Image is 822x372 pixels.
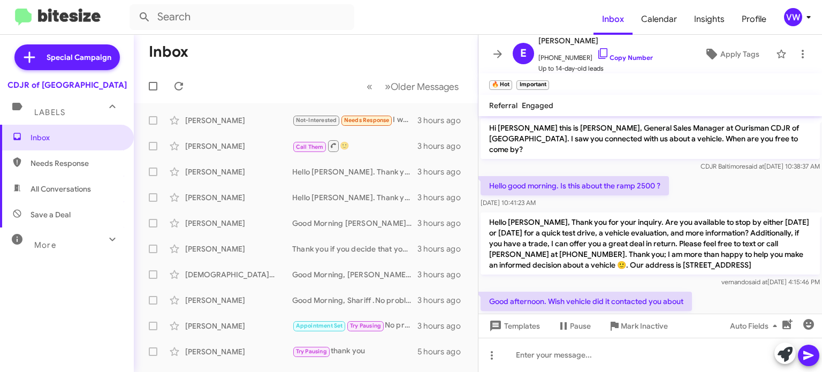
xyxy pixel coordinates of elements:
[599,316,676,336] button: Mark Inactive
[721,278,820,286] span: vernando [DATE] 4:15:46 PM
[185,321,292,331] div: [PERSON_NAME]
[522,101,553,110] span: Engaged
[481,176,669,195] p: Hello good morning. Is this about the ramp 2500 ?
[597,54,653,62] a: Copy Number
[538,63,653,74] span: Up to 14-day-old leads
[31,132,121,143] span: Inbox
[185,346,292,357] div: [PERSON_NAME]
[538,47,653,63] span: [PHONE_NUMBER]
[593,4,633,35] a: Inbox
[185,218,292,229] div: [PERSON_NAME]
[481,292,692,311] p: Good afternoon. Wish vehicle did it contacted you about
[701,162,820,170] span: CDJR Baltimore [DATE] 10:38:37 AM
[775,8,810,26] button: vw
[378,75,465,97] button: Next
[489,101,517,110] span: Referral
[417,321,469,331] div: 3 hours ago
[292,244,417,254] div: Thank you if you decide that you do need a vehicle please feel free to stop in thank you
[417,346,469,357] div: 5 hours ago
[520,45,527,62] span: E
[417,295,469,306] div: 3 hours ago
[621,316,668,336] span: Mark Inactive
[31,158,121,169] span: Needs Response
[692,44,771,64] button: Apply Tags
[721,316,790,336] button: Auto Fields
[361,75,465,97] nav: Page navigation example
[130,4,354,30] input: Search
[185,192,292,203] div: [PERSON_NAME]
[47,52,111,63] span: Special Campaign
[633,4,686,35] a: Calendar
[745,162,764,170] span: said at
[487,316,540,336] span: Templates
[292,345,417,358] div: thank you
[749,278,767,286] span: said at
[185,269,292,280] div: [DEMOGRAPHIC_DATA][PERSON_NAME]
[292,192,417,203] div: Hello [PERSON_NAME]. Thank you for your inquiry. Are you available to stop by either [DATE] or [D...
[292,295,417,306] div: Good Morning, Shariff .No problem, what day works best for you this week? We are open at 9:00 a.m...
[417,244,469,254] div: 3 hours ago
[185,141,292,151] div: [PERSON_NAME]
[185,244,292,254] div: [PERSON_NAME]
[185,295,292,306] div: [PERSON_NAME]
[185,166,292,177] div: [PERSON_NAME]
[549,316,599,336] button: Pause
[292,269,417,280] div: Good Morning, [PERSON_NAME][DEMOGRAPHIC_DATA]Thank you for your inquiry. Are you available to sto...
[538,34,653,47] span: [PERSON_NAME]
[296,322,343,329] span: Appointment Set
[350,322,381,329] span: Try Pausing
[391,81,459,93] span: Older Messages
[292,320,417,332] div: No problem whenever you're ready come see Dr V
[296,117,337,124] span: Not-Interested
[385,80,391,93] span: »
[149,43,188,60] h1: Inbox
[478,316,549,336] button: Templates
[292,218,417,229] div: Good Morning [PERSON_NAME]. Thank you for your inquiry. Are you available to stop by either [DATE...
[417,192,469,203] div: 3 hours ago
[784,8,802,26] div: vw
[733,4,775,35] a: Profile
[417,141,469,151] div: 3 hours ago
[185,115,292,126] div: [PERSON_NAME]
[31,184,91,194] span: All Conversations
[367,80,372,93] span: «
[14,44,120,70] a: Special Campaign
[481,212,820,275] p: Hello [PERSON_NAME], Thank you for your inquiry. Are you available to stop by either [DATE] or [D...
[417,218,469,229] div: 3 hours ago
[296,143,324,150] span: Call Them
[730,316,781,336] span: Auto Fields
[34,108,65,117] span: Labels
[360,75,379,97] button: Previous
[7,80,127,90] div: CDJR of [GEOGRAPHIC_DATA]
[570,316,591,336] span: Pause
[296,348,327,355] span: Try Pausing
[516,80,549,90] small: Important
[417,166,469,177] div: 3 hours ago
[417,269,469,280] div: 3 hours ago
[292,139,417,153] div: 🙂
[481,118,820,159] p: Hi [PERSON_NAME] this is [PERSON_NAME], General Sales Manager at Ourisman CDJR of [GEOGRAPHIC_DAT...
[34,240,56,250] span: More
[481,199,536,207] span: [DATE] 10:41:23 AM
[292,166,417,177] div: Hello [PERSON_NAME]. Thank you for your inquiry. Are you available to stop by either [DATE] or [D...
[344,117,390,124] span: Needs Response
[489,80,512,90] small: 🔥 Hot
[720,44,759,64] span: Apply Tags
[686,4,733,35] a: Insights
[31,209,71,220] span: Save a Deal
[417,115,469,126] div: 3 hours ago
[292,114,417,126] div: I want a otd price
